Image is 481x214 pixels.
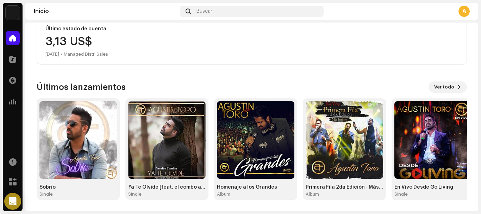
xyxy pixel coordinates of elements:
div: Managed Distr. Sales [64,50,108,59]
div: Primera Fila 2da Edición - Más Intimo [306,184,383,190]
div: [DATE] [45,50,59,59]
div: Single [128,191,142,197]
div: Ya Te Olvidé [feat. el combo azul] [128,184,206,190]
div: Single [394,191,408,197]
div: • [61,50,62,59]
span: Ver todo [434,80,454,94]
div: Homenaje a los Grandes [217,184,294,190]
span: Buscar [196,8,212,14]
h3: Últimos lanzamientos [37,81,126,93]
div: Single [39,191,53,197]
img: a2f7b364-807a-40f7-882c-ae090375490e [394,101,472,179]
div: Sobrio [39,184,117,190]
div: Open Intercom Messenger [4,193,21,210]
div: En Vivo Desde Go Living [394,184,472,190]
div: Album [217,191,230,197]
div: Album [306,191,319,197]
div: A [458,6,470,17]
img: 9c326329-9c11-4178-a478-fc45e5a70b21 [128,101,206,179]
div: Último estado de cuenta [45,26,458,32]
img: 9ae8da24-7204-4d58-bd57-4e18beb4b9bb [217,101,294,179]
img: 826cbf03-369c-4930-992e-afd0c38430ee [306,101,383,179]
div: Inicio [34,8,177,14]
img: 48257be4-38e1-423f-bf03-81300282f8d9 [6,6,20,20]
button: Ver todo [429,81,467,93]
re-o-card-value: Último estado de cuenta [37,20,467,65]
img: 4dfa75a3-eda4-49be-86ec-50aca128ea50 [39,101,117,179]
